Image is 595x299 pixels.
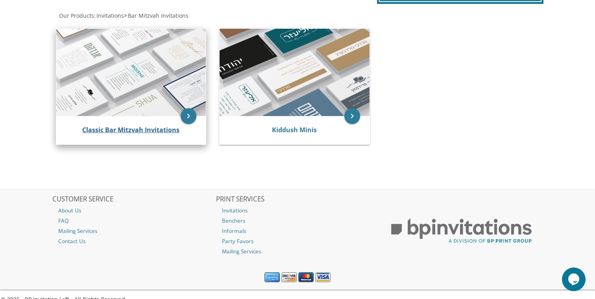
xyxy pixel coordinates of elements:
[216,216,379,226] a: Benchers
[281,272,297,282] img: Discover
[128,12,188,19] span: Bar Mitzvah Invitations
[52,236,215,246] a: Contact Us
[124,12,188,19] span: >
[56,29,206,116] img: Classic Bar Mitzvah Invitations
[216,196,379,203] h2: PRINT SERVICES
[52,216,215,226] a: FAQ
[52,196,215,203] h2: CUSTOMER SERVICE
[315,272,331,282] img: Visa
[96,12,124,19] a: Invitations
[181,108,196,124] a: keyboard_arrow_right
[216,226,379,236] a: Informals
[52,12,298,20] div: :
[298,272,314,282] img: MasterCard
[344,108,360,124] a: keyboard_arrow_right
[272,126,317,134] a: Kiddush Minis
[562,268,587,291] iframe: chat widget
[216,236,379,246] a: Party Favors
[127,12,188,19] a: Bar Mitzvah Invitations
[82,126,179,134] a: Classic Bar Mitzvah Invitations
[216,246,379,257] a: Mailing Services
[216,205,379,216] a: Invitations
[52,226,215,236] a: Mailing Services
[58,12,94,19] a: Our Products
[380,211,543,251] img: BP Print Group
[220,29,370,116] img: Kiddush Minis
[52,205,215,216] a: About Us
[264,272,280,282] img: American Express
